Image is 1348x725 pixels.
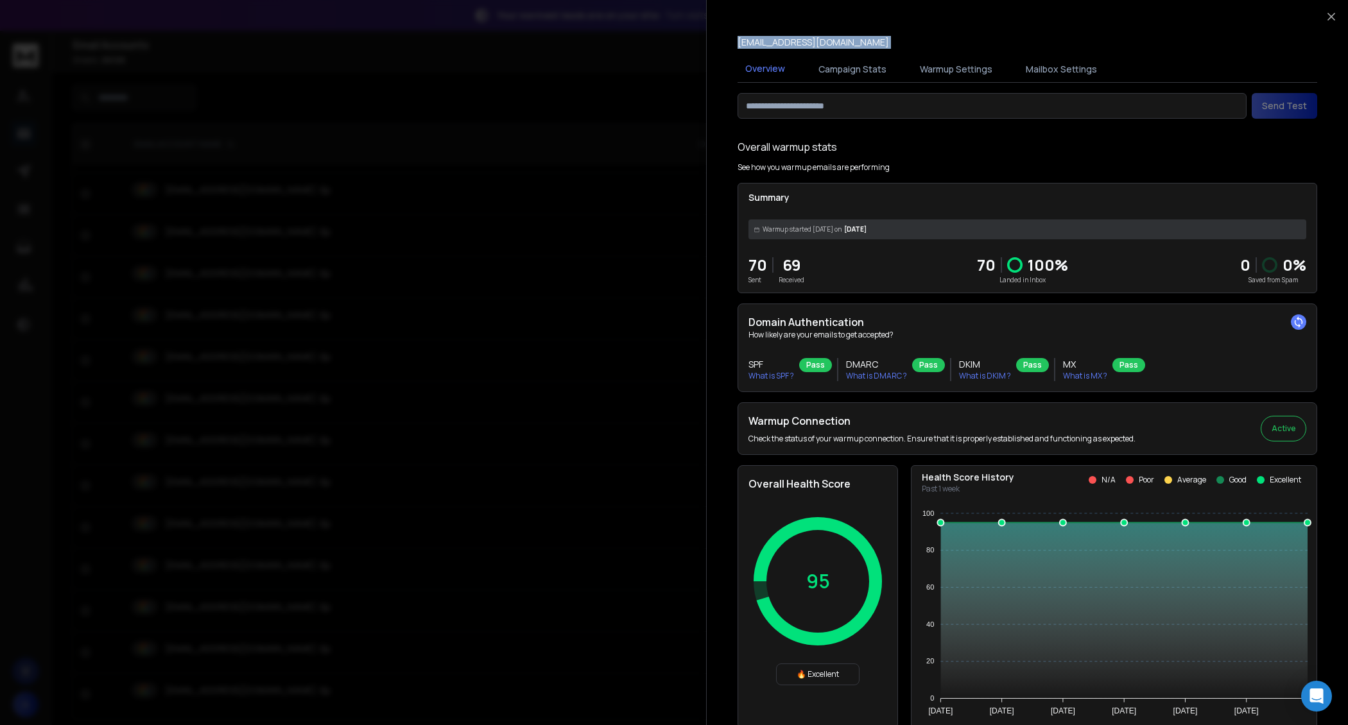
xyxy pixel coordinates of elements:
p: See how you warmup emails are performing [738,162,890,173]
tspan: [DATE] [1234,706,1259,715]
p: Summary [748,191,1306,204]
p: Poor [1139,475,1154,485]
h2: Warmup Connection [748,413,1136,429]
p: 100 % [1028,255,1068,275]
tspan: 60 [926,583,934,591]
p: Past 1 week [922,484,1014,494]
p: Average [1177,475,1206,485]
p: How likely are your emails to get accepted? [748,330,1306,340]
p: What is MX ? [1063,371,1107,381]
tspan: [DATE] [990,706,1014,715]
p: Health Score History [922,471,1014,484]
p: Check the status of your warmup connection. Ensure that it is properly established and functionin... [748,434,1136,444]
h3: SPF [748,358,794,371]
tspan: 80 [926,546,934,554]
tspan: 0 [930,694,934,702]
button: Campaign Stats [811,55,894,83]
span: Warmup started [DATE] on [763,225,842,234]
div: Pass [799,358,832,372]
tspan: 100 [922,509,934,517]
button: Overview [738,55,793,84]
h1: Overall warmup stats [738,139,837,155]
button: Mailbox Settings [1018,55,1105,83]
div: [DATE] [748,219,1306,239]
p: [EMAIL_ADDRESS][DOMAIN_NAME] [738,36,889,49]
tspan: 40 [926,620,934,628]
div: 🔥 Excellent [776,663,860,685]
div: Pass [1016,358,1049,372]
p: Sent [748,275,767,285]
p: N/A [1102,475,1116,485]
p: 70 [977,255,996,275]
div: Pass [912,358,945,372]
p: Received [779,275,804,285]
p: Landed in Inbox [977,275,1068,285]
h3: MX [1063,358,1107,371]
p: What is DMARC ? [846,371,907,381]
p: What is SPF ? [748,371,794,381]
p: 95 [806,570,830,593]
h3: DKIM [959,358,1011,371]
h2: Domain Authentication [748,314,1306,330]
button: Warmup Settings [912,55,1000,83]
p: 0 % [1283,255,1306,275]
button: Active [1261,416,1306,441]
div: Open Intercom Messenger [1301,681,1332,712]
tspan: [DATE] [1051,706,1075,715]
p: 70 [748,255,767,275]
h3: DMARC [846,358,907,371]
p: Saved from Spam [1240,275,1306,285]
tspan: [DATE] [1112,706,1136,715]
strong: 0 [1240,254,1250,275]
tspan: [DATE] [928,706,953,715]
p: What is DKIM ? [959,371,1011,381]
p: Good [1229,475,1247,485]
h2: Overall Health Score [748,476,887,491]
p: Excellent [1270,475,1301,485]
tspan: [DATE] [1173,706,1198,715]
p: 69 [779,255,804,275]
div: Pass [1112,358,1145,372]
tspan: 20 [926,657,934,665]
